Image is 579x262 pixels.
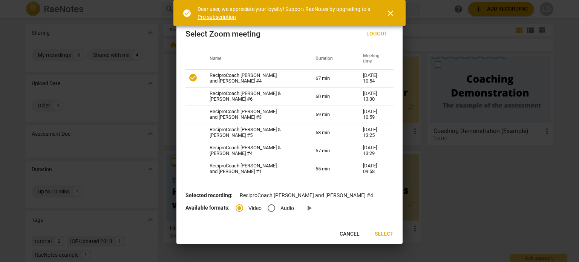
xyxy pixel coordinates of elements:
td: 57 min [306,142,354,160]
td: ReciproCoach [PERSON_NAME] & [PERSON_NAME] #4 [201,142,306,160]
a: Preview [300,199,318,217]
td: [DATE] 13:29 [354,142,394,160]
p: ReciproCoach [PERSON_NAME] and [PERSON_NAME] #4 [185,192,394,199]
span: Cancel [340,230,360,238]
td: 67 min [306,69,354,87]
span: Audio [280,204,294,212]
td: ReciproCoach [PERSON_NAME] and [PERSON_NAME] #3 [201,106,306,124]
th: Name [201,48,306,69]
b: Selected recording: [185,192,233,198]
td: [DATE] 13:25 [354,124,394,142]
td: [DATE] 09:58 [354,160,394,178]
button: Select [369,227,400,241]
span: close [386,9,395,18]
td: ReciproCoach [PERSON_NAME] & [PERSON_NAME] #6 [201,87,306,106]
td: [DATE] 10:59 [354,106,394,124]
th: Duration [306,48,354,69]
th: Meeting time [354,48,394,69]
button: Cancel [334,227,366,241]
a: Pro subscription [198,14,236,20]
span: Logout [366,30,388,38]
td: 55 min [306,160,354,178]
span: check_circle [188,73,198,82]
span: check_circle [182,9,191,18]
td: [DATE] 13:30 [354,87,394,106]
td: 58 min [306,124,354,142]
td: ReciproCoach [PERSON_NAME] & [PERSON_NAME] #5 [201,124,306,142]
button: Close [381,4,400,22]
div: File type [236,205,300,211]
span: Select [375,230,394,238]
span: play_arrow [305,204,314,213]
td: ReciproCoach [PERSON_NAME] and [PERSON_NAME] #1 [201,160,306,178]
b: Available formats: [185,205,230,211]
td: ReciproCoach [PERSON_NAME] and [PERSON_NAME] #4 [201,69,306,87]
td: 60 min [306,87,354,106]
span: Video [248,204,262,212]
div: Dear user, we appreciate your loyalty! Support RaeNotes by upgrading to a [198,5,372,21]
td: 59 min [306,106,354,124]
td: [DATE] 10:54 [354,69,394,87]
button: Logout [360,27,394,41]
div: Select Zoom meeting [185,29,260,39]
